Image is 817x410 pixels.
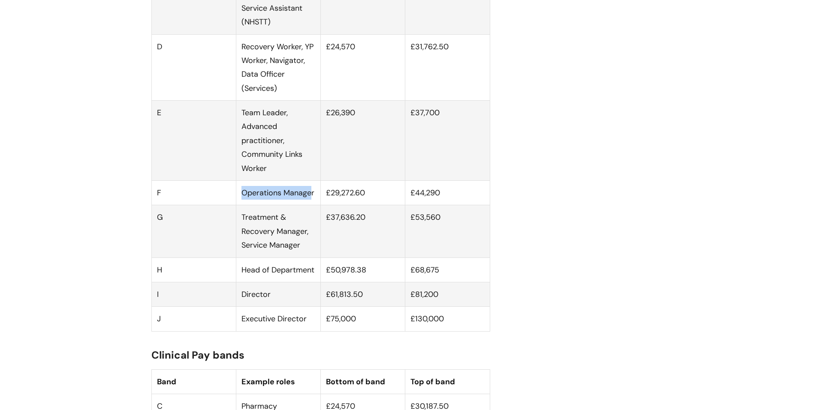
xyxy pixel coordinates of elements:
[321,205,405,257] td: £37,636.20
[151,369,236,394] th: Band
[405,282,490,306] td: £81,200
[236,257,320,282] td: Head of Department
[236,181,320,205] td: Operations Manager
[405,307,490,331] td: £130,000
[405,34,490,101] td: £31,762.50
[321,101,405,181] td: £26,390
[236,307,320,331] td: Executive Director
[151,282,236,306] td: I
[151,181,236,205] td: F
[321,369,405,394] th: Bottom of band
[236,369,320,394] th: Example roles
[151,257,236,282] td: H
[321,257,405,282] td: £50,978.38
[236,205,320,257] td: Treatment & Recovery Manager, Service Manager
[151,307,236,331] td: J
[151,34,236,101] td: D
[321,34,405,101] td: £24,570
[405,369,490,394] th: Top of band
[321,282,405,306] td: £61,813.50
[405,181,490,205] td: £44,290
[236,282,320,306] td: Director
[405,257,490,282] td: £68,675
[405,101,490,181] td: £37,700
[405,205,490,257] td: £53,560
[151,348,244,362] span: Clinical Pay bands
[236,34,320,101] td: Recovery Worker, YP Worker, Navigator, Data Officer (Services)
[321,307,405,331] td: £75,000
[321,181,405,205] td: £29,272.60
[151,101,236,181] td: E
[151,205,236,257] td: G
[236,101,320,181] td: Team Leader, Advanced practitioner, Community Links Worker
